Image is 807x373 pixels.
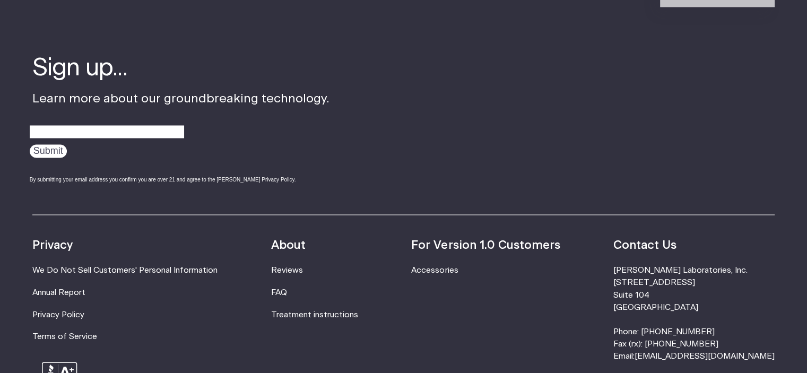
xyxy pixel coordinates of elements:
a: Terms of Service [32,332,97,340]
input: Submit [30,144,67,158]
h4: Sign up... [32,52,329,85]
a: Annual Report [32,288,85,296]
a: We Do Not Sell Customers' Personal Information [32,266,218,274]
a: FAQ [271,288,287,296]
div: Learn more about our groundbreaking technology. [32,52,329,194]
div: By submitting your email address you confirm you are over 21 and agree to the [PERSON_NAME] Priva... [30,176,329,184]
a: [EMAIL_ADDRESS][DOMAIN_NAME] [635,352,775,360]
strong: For Version 1.0 Customers [411,239,560,250]
a: Accessories [411,266,458,274]
strong: Contact Us [613,239,676,250]
strong: About [271,239,306,250]
strong: Privacy [32,239,73,250]
a: Treatment instructions [271,310,358,318]
li: [PERSON_NAME] Laboratories, Inc. [STREET_ADDRESS] Suite 104 [GEOGRAPHIC_DATA] Phone: [PHONE_NUMBE... [613,264,775,362]
a: Privacy Policy [32,310,84,318]
a: Reviews [271,266,303,274]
